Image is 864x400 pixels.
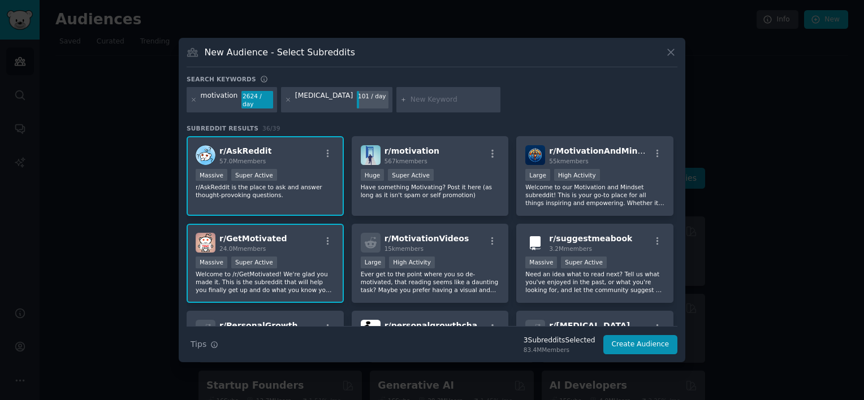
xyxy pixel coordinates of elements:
[385,158,427,164] span: 567k members
[205,46,355,58] h3: New Audience - Select Subreddits
[525,233,545,253] img: suggestmeabook
[525,145,545,165] img: MotivationAndMindset
[196,233,215,253] img: GetMotivated
[549,158,588,164] span: 55k members
[187,75,256,83] h3: Search keywords
[361,256,386,268] div: Large
[295,91,353,109] div: [MEDICAL_DATA]
[262,125,280,132] span: 36 / 39
[561,256,607,268] div: Super Active
[385,234,469,243] span: r/ MotivationVideos
[219,146,271,155] span: r/ AskReddit
[187,124,258,132] span: Subreddit Results
[361,145,381,165] img: motivation
[549,234,632,243] span: r/ suggestmeabook
[361,320,381,340] img: personalgrowthchannel
[524,346,595,354] div: 83.4M Members
[219,158,266,164] span: 57.0M members
[196,169,227,181] div: Massive
[388,169,434,181] div: Super Active
[219,234,287,243] span: r/ GetMotivated
[385,146,439,155] span: r/ motivation
[385,245,424,252] span: 15k members
[361,183,500,199] p: Have something Motivating? Post it here (as long as it isn't spam or self promotion)
[231,256,277,268] div: Super Active
[231,169,277,181] div: Super Active
[525,270,664,294] p: Need an idea what to read next? Tell us what you've enjoyed in the past, or what you're looking f...
[361,270,500,294] p: Ever get to the point where you so de-motivated, that reading seems like a daunting task? Maybe y...
[219,245,266,252] span: 24.0M members
[361,169,385,181] div: Huge
[549,245,592,252] span: 3.2M members
[385,321,497,330] span: r/ personalgrowthchannel
[196,270,335,294] p: Welcome to /r/GetMotivated! We're glad you made it. This is the subreddit that will help you fina...
[196,145,215,165] img: AskReddit
[411,95,496,105] input: New Keyword
[525,169,550,181] div: Large
[196,256,227,268] div: Massive
[525,183,664,207] p: Welcome to our Motivation and Mindset subreddit! This is your go-to place for all things inspirin...
[187,334,222,354] button: Tips
[603,335,678,354] button: Create Audience
[201,91,238,109] div: motivation
[549,146,657,155] span: r/ MotivationAndMindset
[196,183,335,199] p: r/AskReddit is the place to ask and answer thought-provoking questions.
[219,321,297,330] span: r/ PersonalGrowth
[241,91,273,109] div: 2624 / day
[525,256,557,268] div: Massive
[357,91,388,101] div: 101 / day
[554,169,600,181] div: High Activity
[389,256,435,268] div: High Activity
[549,321,630,330] span: r/ [MEDICAL_DATA]
[524,336,595,346] div: 3 Subreddit s Selected
[191,338,206,350] span: Tips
